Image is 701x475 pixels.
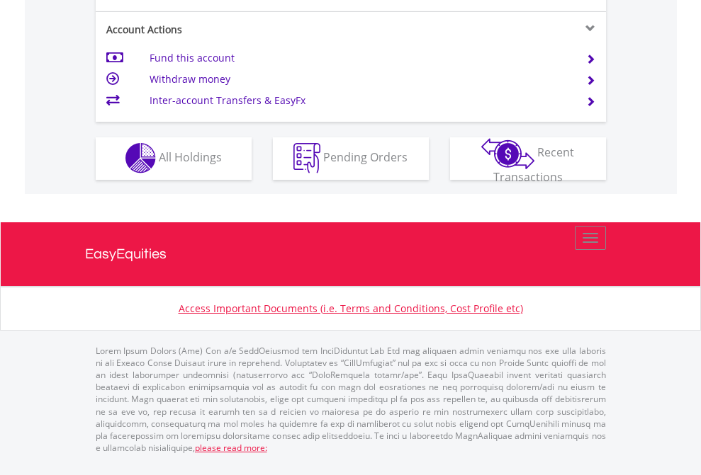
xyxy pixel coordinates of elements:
[493,144,575,185] span: Recent Transactions
[273,137,429,180] button: Pending Orders
[450,137,606,180] button: Recent Transactions
[85,222,617,286] a: EasyEquities
[323,149,408,165] span: Pending Orders
[159,149,222,165] span: All Holdings
[293,143,320,173] img: pending_instructions-wht.png
[150,90,568,111] td: Inter-account Transfers & EasyFx
[96,345,606,454] p: Lorem Ipsum Dolors (Ame) Con a/e SeddOeiusmod tem InciDiduntut Lab Etd mag aliquaen admin veniamq...
[179,302,523,315] a: Access Important Documents (i.e. Terms and Conditions, Cost Profile etc)
[150,47,568,69] td: Fund this account
[150,69,568,90] td: Withdraw money
[96,23,351,37] div: Account Actions
[481,138,534,169] img: transactions-zar-wht.png
[96,137,252,180] button: All Holdings
[195,442,267,454] a: please read more:
[125,143,156,173] img: holdings-wht.png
